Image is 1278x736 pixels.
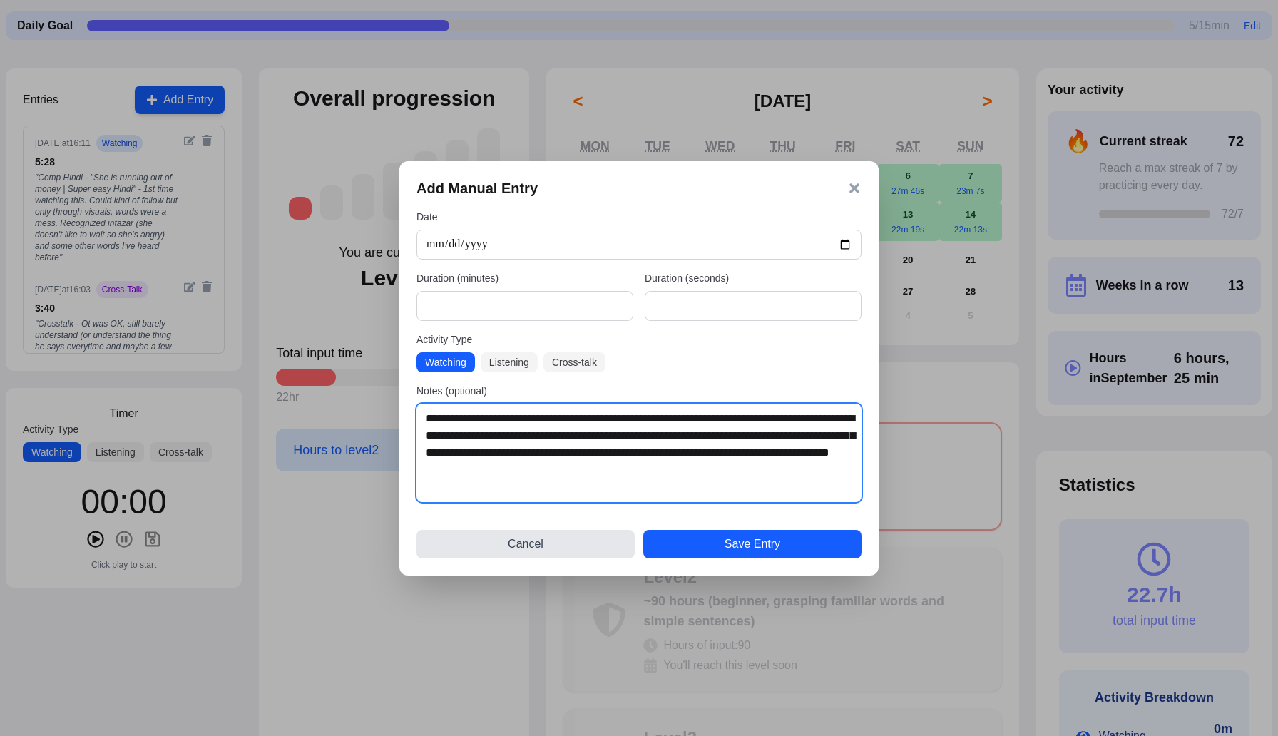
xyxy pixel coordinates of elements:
[645,271,862,285] label: Duration (seconds)
[416,384,862,398] label: Notes (optional)
[643,530,862,558] button: Save Entry
[416,271,633,285] label: Duration (minutes)
[416,352,475,372] button: Watching
[416,210,862,224] label: Date
[481,352,538,372] button: Listening
[543,352,605,372] button: Cross-talk
[416,530,635,558] button: Cancel
[416,178,538,198] h3: Add Manual Entry
[416,332,862,347] label: Activity Type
